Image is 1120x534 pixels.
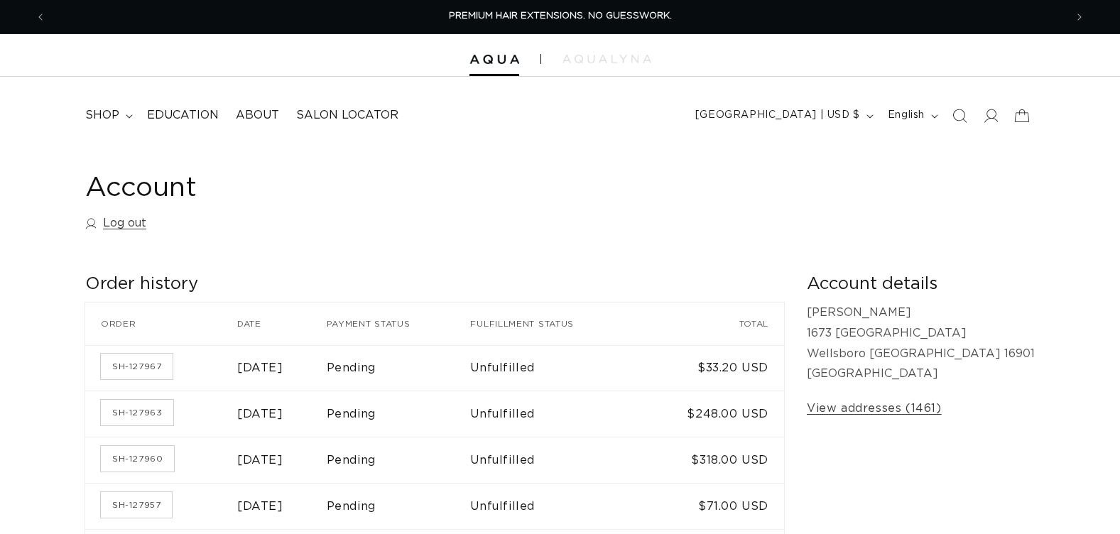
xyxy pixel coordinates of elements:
[327,437,471,483] td: Pending
[101,400,173,425] a: Order number SH-127963
[643,437,784,483] td: $318.00 USD
[77,99,138,131] summary: shop
[327,391,471,437] td: Pending
[807,273,1035,295] h2: Account details
[101,446,174,472] a: Order number SH-127960
[1064,4,1095,31] button: Next announcement
[470,437,643,483] td: Unfulfilled
[888,108,925,123] span: English
[327,483,471,529] td: Pending
[85,108,119,123] span: shop
[147,108,219,123] span: Education
[944,100,975,131] summary: Search
[237,362,283,374] time: [DATE]
[85,303,237,345] th: Order
[237,501,283,512] time: [DATE]
[237,303,327,345] th: Date
[470,303,643,345] th: Fulfillment status
[296,108,398,123] span: Salon Locator
[807,398,942,419] a: View addresses (1461)
[687,102,879,129] button: [GEOGRAPHIC_DATA] | USD $
[85,213,146,234] a: Log out
[327,345,471,391] td: Pending
[562,55,651,63] img: aqualyna.com
[643,303,784,345] th: Total
[227,99,288,131] a: About
[288,99,407,131] a: Salon Locator
[236,108,279,123] span: About
[101,492,172,518] a: Order number SH-127957
[237,408,283,420] time: [DATE]
[327,303,471,345] th: Payment status
[695,108,860,123] span: [GEOGRAPHIC_DATA] | USD $
[807,303,1035,384] p: [PERSON_NAME] 1673 [GEOGRAPHIC_DATA] Wellsboro [GEOGRAPHIC_DATA] 16901 [GEOGRAPHIC_DATA]
[470,391,643,437] td: Unfulfilled
[643,391,784,437] td: $248.00 USD
[643,483,784,529] td: $71.00 USD
[101,354,173,379] a: Order number SH-127967
[138,99,227,131] a: Education
[643,345,784,391] td: $33.20 USD
[469,55,519,65] img: Aqua Hair Extensions
[25,4,56,31] button: Previous announcement
[85,171,1035,206] h1: Account
[449,11,672,21] span: PREMIUM HAIR EXTENSIONS. NO GUESSWORK.
[85,273,784,295] h2: Order history
[470,345,643,391] td: Unfulfilled
[879,102,944,129] button: English
[237,454,283,466] time: [DATE]
[470,483,643,529] td: Unfulfilled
